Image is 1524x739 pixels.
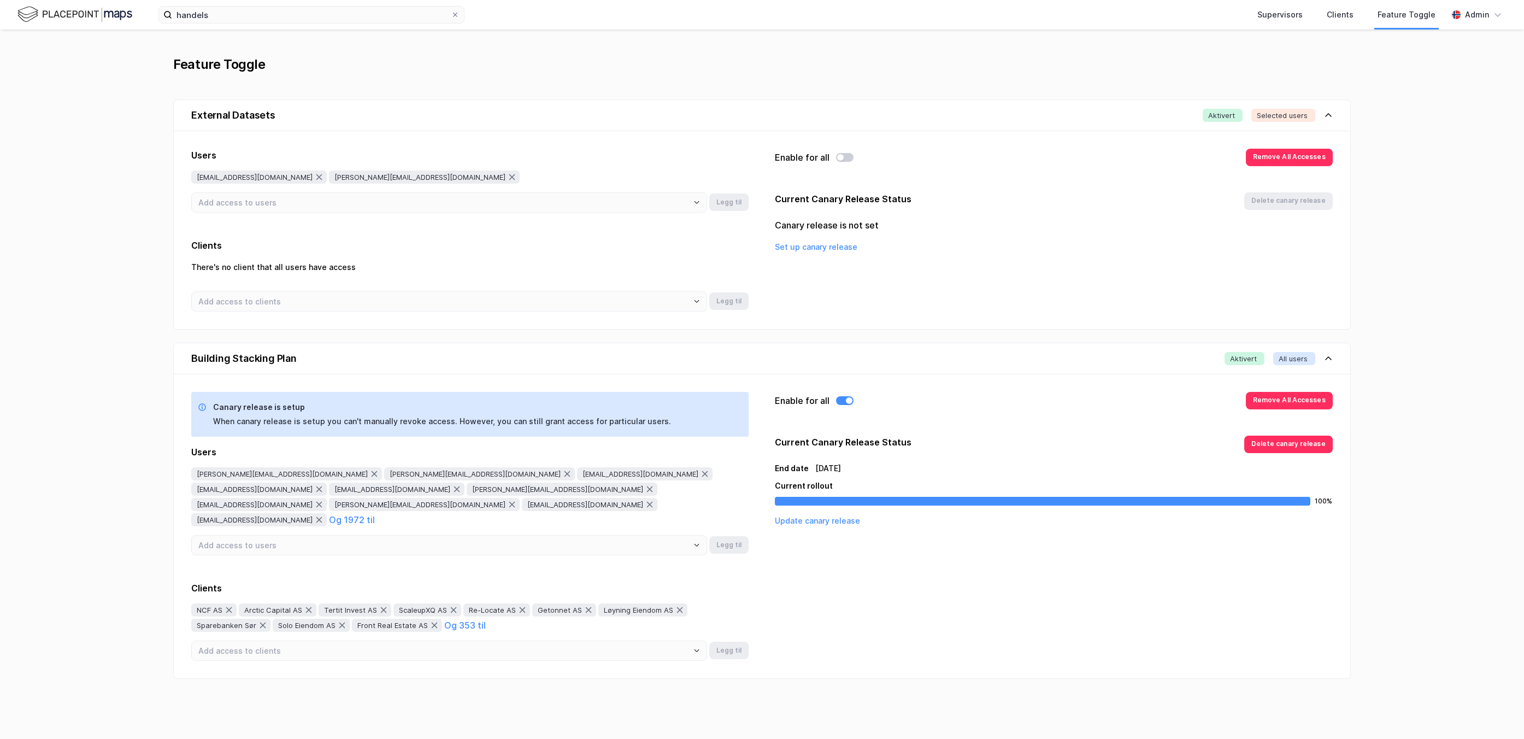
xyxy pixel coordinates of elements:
[329,513,375,526] button: Og 1972 til
[538,606,582,614] span: Getonnet AS
[191,149,749,162] div: Users
[191,582,749,595] div: Clients
[775,462,809,475] div: End date
[692,541,701,549] button: Open
[197,485,313,494] span: [EMAIL_ADDRESS][DOMAIN_NAME]
[1246,392,1333,409] button: Remove All Accesses
[399,606,447,614] span: ScaleupXQ AS
[775,241,857,254] button: Set up canary release
[390,470,561,478] span: [PERSON_NAME][EMAIL_ADDRESS][DOMAIN_NAME]
[775,151,829,164] div: Enable for all
[692,297,701,306] button: Open
[1315,497,1333,506] div: 100 %
[1244,436,1333,453] button: Delete canary release
[1327,8,1354,21] div: Clients
[1378,8,1435,21] div: Feature Toggle
[197,606,222,614] span: NCF AS
[775,394,829,407] div: Enable for all
[527,500,643,509] span: [EMAIL_ADDRESS][DOMAIN_NAME]
[197,470,368,478] span: [PERSON_NAME][EMAIL_ADDRESS][DOMAIN_NAME]
[213,415,671,428] div: When canary release is setup you can't manually revoke access. However, you can still grant acces...
[192,540,696,550] input: Open
[692,646,701,655] button: Open
[1469,687,1524,739] iframe: Chat Widget
[582,470,698,478] span: [EMAIL_ADDRESS][DOMAIN_NAME]
[469,606,516,614] span: Re-Locate AS
[334,485,450,494] span: [EMAIL_ADDRESS][DOMAIN_NAME]
[1465,8,1489,21] div: Admin
[815,462,841,475] div: [DATE]
[191,261,749,274] div: There's no client that all users have access
[1246,149,1333,166] button: Remove All Accesses
[444,619,486,632] button: Og 353 til
[17,5,132,24] img: logo.f888ab2527a4732fd821a326f86c7f29.svg
[191,239,749,252] div: Clients
[334,173,505,181] span: [PERSON_NAME][EMAIL_ADDRESS][DOMAIN_NAME]
[172,7,451,23] input: Search by companies and user names
[192,197,696,208] input: Open
[357,621,428,630] span: Front Real Estate AS
[775,192,911,210] div: Current Canary Release Status
[197,621,256,630] span: Sparebanken Sør
[692,198,701,207] button: Open
[197,515,313,524] span: [EMAIL_ADDRESS][DOMAIN_NAME]
[197,173,313,181] span: [EMAIL_ADDRESS][DOMAIN_NAME]
[775,219,1332,232] div: Canary release is not set
[472,485,643,494] span: [PERSON_NAME][EMAIL_ADDRESS][DOMAIN_NAME]
[604,606,673,614] span: Løyning Eiendom AS
[173,56,265,73] div: Feature Toggle
[775,436,911,453] div: Current Canary Release Status
[213,401,671,414] div: Canary release is setup
[1257,8,1303,21] div: Supervisors
[334,500,505,509] span: [PERSON_NAME][EMAIL_ADDRESS][DOMAIN_NAME]
[244,606,302,614] span: Arctic Capital AS
[192,296,696,307] input: Open
[191,352,297,365] div: Building Stacking Plan
[191,109,275,122] div: External Datasets
[775,479,1332,492] div: Current rollout
[324,606,377,614] span: Tertit Invest AS
[775,514,860,527] button: Update canary release
[197,500,313,509] span: [EMAIL_ADDRESS][DOMAIN_NAME]
[192,646,696,656] input: Open
[191,445,749,459] div: Users
[278,621,336,630] span: Solo Eiendom AS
